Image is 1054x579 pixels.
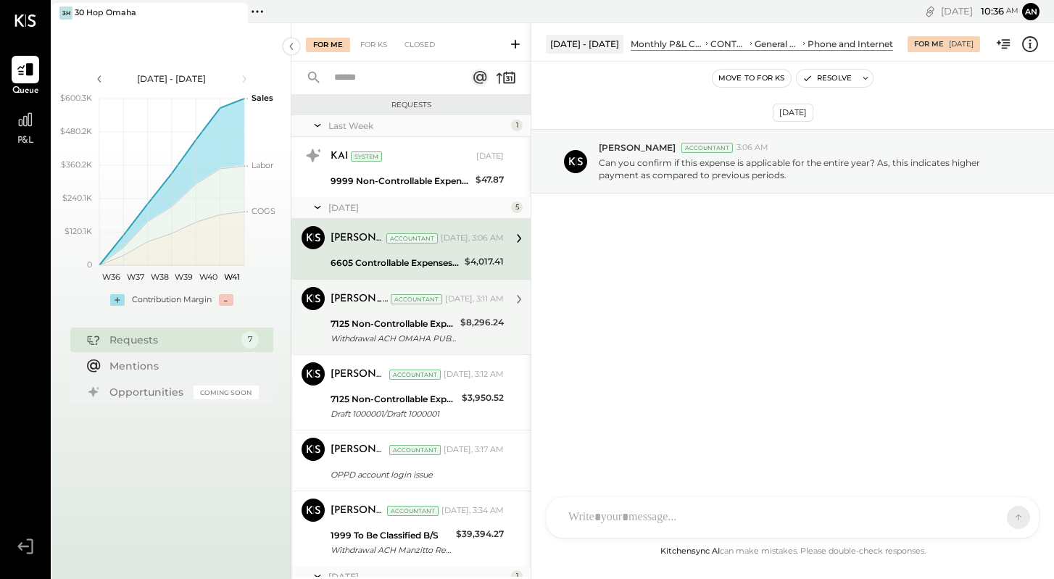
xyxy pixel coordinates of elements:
[150,272,168,282] text: W38
[331,467,499,482] div: OPPD account login issue
[331,392,457,407] div: 7125 Non-Controllable Expenses:Property Expenses:Utility, Electricity
[241,331,259,349] div: 7
[331,443,386,457] div: [PERSON_NAME]
[65,226,92,236] text: $120.1K
[331,504,384,518] div: [PERSON_NAME]
[109,359,252,373] div: Mentions
[61,159,92,170] text: $360.2K
[252,93,273,103] text: Sales
[219,294,233,306] div: -
[331,407,457,421] div: Draft 1000001/Draft 1000001
[102,272,120,282] text: W36
[462,391,504,405] div: $3,950.52
[12,85,39,98] span: Queue
[808,38,893,50] div: Phone and Internet
[736,142,768,154] span: 3:06 AM
[941,4,1018,18] div: [DATE]
[60,126,92,136] text: $480.2K
[328,201,507,214] div: [DATE]
[755,38,800,50] div: General & Administrative Expenses
[444,444,504,456] div: [DATE], 3:17 AM
[331,331,456,346] div: Withdrawal ACH OMAHA PUBLIC POW/ Withdrawal ACH OMAHA PUBLIC POW/TYPE: BILLPAY CO: OMAH
[797,70,858,87] button: Resolve
[444,369,504,380] div: [DATE], 3:12 AM
[1,56,50,98] a: Queue
[599,141,676,154] span: [PERSON_NAME]
[132,294,212,306] div: Contribution Margin
[127,272,144,282] text: W37
[87,259,92,270] text: 0
[110,72,233,85] div: [DATE] - [DATE]
[441,233,504,244] div: [DATE], 3:06 AM
[60,93,92,103] text: $600.3K
[681,143,733,153] div: Accountant
[328,120,507,132] div: Last Week
[391,294,442,304] div: Accountant
[109,385,186,399] div: Opportunities
[710,38,747,50] div: CONTROLLABLE EXPENSES
[1006,6,1018,16] span: am
[387,506,439,516] div: Accountant
[331,317,456,331] div: 7125 Non-Controllable Expenses:Property Expenses:Utility, Electricity
[331,231,383,246] div: [PERSON_NAME]
[194,386,259,399] div: Coming Soon
[460,315,504,330] div: $8,296.24
[224,272,240,282] text: W41
[252,206,275,216] text: COGS
[949,39,974,49] div: [DATE]
[331,528,452,543] div: 1999 To Be Classified B/S
[331,292,388,307] div: [PERSON_NAME]
[599,157,1020,181] p: Can you confirm if this expense is applicable for the entire year? As, this indicates higher paym...
[386,233,438,243] div: Accountant
[62,193,92,203] text: $240.1K
[456,527,504,541] div: $39,394.27
[713,70,791,87] button: Move to for ks
[773,104,813,122] div: [DATE]
[299,100,523,110] div: Requests
[445,293,504,305] div: [DATE], 3:11 AM
[465,254,504,269] div: $4,017.41
[110,294,125,306] div: +
[546,35,623,53] div: [DATE] - [DATE]
[17,135,34,148] span: P&L
[476,151,504,162] div: [DATE]
[397,38,442,52] div: Closed
[476,172,504,187] div: $47.87
[252,160,273,170] text: Labor
[331,543,452,557] div: Withdrawal ACH Manzitto Real Es/ Withdrawal ACH Manzitto Real Es/TYPE: WEB PMTS CO: Man
[511,201,523,213] div: 5
[331,256,460,270] div: 6605 Controllable Expenses:General & Administrative Expenses:Phone and Internet
[975,4,1004,18] span: 10 : 36
[389,445,441,455] div: Accountant
[353,38,394,52] div: For KS
[59,7,72,20] div: 3H
[306,38,350,52] div: For Me
[199,272,217,282] text: W40
[331,174,471,188] div: 9999 Non-Controllable Expenses:Other Income and Expenses:To Be Classified P&L
[331,149,348,164] div: KAI
[109,333,234,347] div: Requests
[389,370,441,380] div: Accountant
[331,367,386,382] div: [PERSON_NAME]
[351,151,382,162] div: System
[1,106,50,148] a: P&L
[1022,3,1040,20] button: An
[914,39,944,49] div: For Me
[923,4,937,19] div: copy link
[511,120,523,131] div: 1
[631,38,703,50] div: Monthly P&L Comparison
[175,272,193,282] text: W39
[75,7,136,19] div: 30 Hop Omaha
[441,505,504,517] div: [DATE], 3:34 AM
